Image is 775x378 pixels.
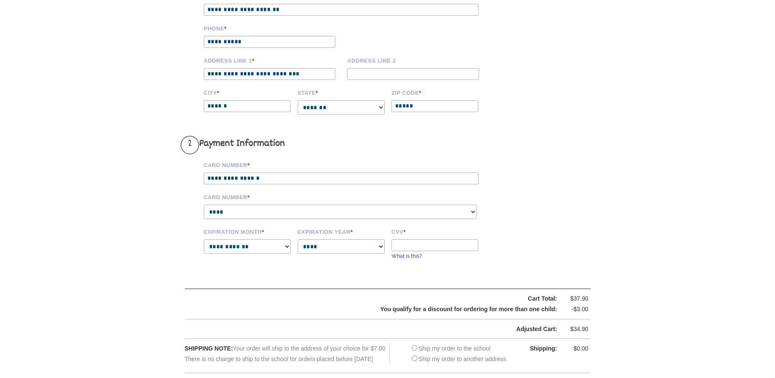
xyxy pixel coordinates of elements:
div: $0.00 [563,343,589,354]
div: Ship my order to the school Ship my order to another address [410,343,507,364]
label: Address Line 1 [204,56,342,64]
div: $37.90 [563,293,589,304]
label: Card Number [204,161,491,168]
span: SHIPPING NOTE: [185,345,233,352]
span: 2 [181,136,199,154]
div: Your order will ship to the address of your choice for $7.00 There is no charge to ship to the sc... [185,343,390,364]
div: -$3.00 [563,304,589,315]
div: Cart Total: [206,293,557,304]
label: Zip code [392,88,479,96]
label: State [298,88,386,96]
div: $34.90 [563,324,589,334]
label: CVV [392,227,479,235]
div: You qualify for a discount for ordering for more than one child: [206,304,557,315]
label: Address Line 2 [347,56,485,64]
label: Phone [204,24,342,32]
label: Expiration Year [298,227,386,235]
div: Shipping: [515,343,557,354]
a: What is this? [392,253,422,259]
h3: Payment Information [181,136,491,154]
label: Expiration Month [204,227,292,235]
label: City [204,88,292,96]
label: Card Number [204,193,491,200]
div: Adjusted Cart: [206,324,557,334]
